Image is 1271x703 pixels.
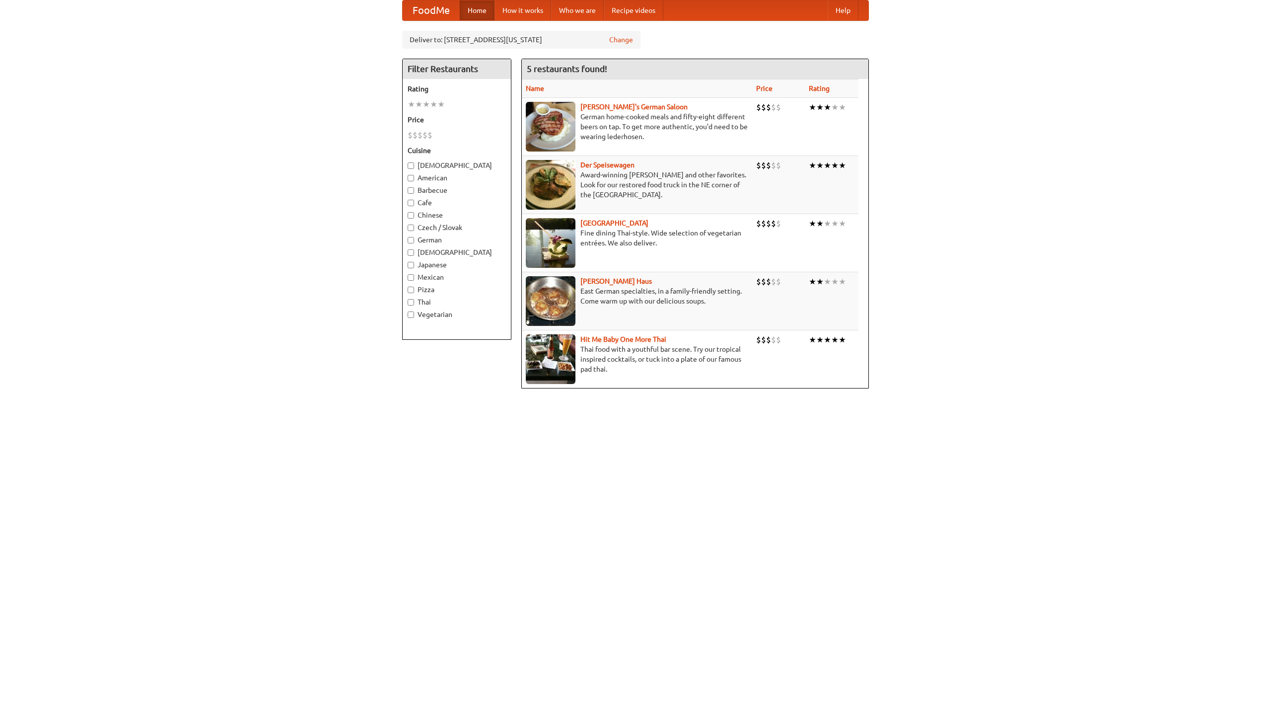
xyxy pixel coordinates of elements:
input: Pizza [408,287,414,293]
ng-pluralize: 5 restaurants found! [527,64,607,74]
label: American [408,173,506,183]
li: $ [423,130,427,141]
p: East German specialties, in a family-friendly setting. Come warm up with our delicious soups. [526,286,748,306]
a: Help [828,0,858,20]
li: $ [776,334,781,345]
a: How it works [494,0,551,20]
a: [GEOGRAPHIC_DATA] [580,219,648,227]
li: ★ [839,160,846,171]
li: ★ [839,334,846,345]
p: Fine dining Thai-style. Wide selection of vegetarian entrées. We also deliver. [526,228,748,248]
a: Price [756,84,773,92]
li: $ [756,276,761,287]
input: [DEMOGRAPHIC_DATA] [408,162,414,169]
li: ★ [831,102,839,113]
li: $ [408,130,413,141]
li: $ [761,276,766,287]
li: $ [761,102,766,113]
a: FoodMe [403,0,460,20]
label: [DEMOGRAPHIC_DATA] [408,160,506,170]
input: Chinese [408,212,414,219]
li: $ [776,102,781,113]
li: $ [427,130,432,141]
li: ★ [831,276,839,287]
a: [PERSON_NAME] Haus [580,277,652,285]
h5: Cuisine [408,146,506,156]
div: Deliver to: [STREET_ADDRESS][US_STATE] [402,31,640,49]
li: ★ [415,99,423,110]
input: Cafe [408,200,414,206]
li: ★ [816,102,824,113]
li: ★ [831,160,839,171]
h5: Rating [408,84,506,94]
li: ★ [839,218,846,229]
li: $ [756,218,761,229]
input: Barbecue [408,187,414,194]
li: ★ [809,276,816,287]
li: ★ [437,99,445,110]
li: $ [776,160,781,171]
li: $ [771,160,776,171]
input: Mexican [408,274,414,281]
li: $ [771,334,776,345]
p: German home-cooked meals and fifty-eight different beers on tap. To get more authentic, you'd nee... [526,112,748,142]
p: Award-winning [PERSON_NAME] and other favorites. Look for our restored food truck in the NE corne... [526,170,748,200]
li: ★ [824,334,831,345]
input: Thai [408,299,414,306]
li: $ [761,334,766,345]
label: Thai [408,297,506,307]
li: $ [756,102,761,113]
p: Thai food with a youthful bar scene. Try our tropical inspired cocktails, or tuck into a plate of... [526,344,748,374]
li: $ [756,160,761,171]
h4: Filter Restaurants [403,59,511,79]
li: $ [766,102,771,113]
input: American [408,175,414,181]
li: $ [413,130,418,141]
li: ★ [839,276,846,287]
a: Hit Me Baby One More Thai [580,335,666,343]
li: $ [766,218,771,229]
label: Barbecue [408,185,506,195]
b: Der Speisewagen [580,161,635,169]
label: Cafe [408,198,506,208]
label: [DEMOGRAPHIC_DATA] [408,247,506,257]
li: ★ [831,218,839,229]
input: [DEMOGRAPHIC_DATA] [408,249,414,256]
li: ★ [408,99,415,110]
label: Vegetarian [408,310,506,319]
a: [PERSON_NAME]'s German Saloon [580,103,688,111]
li: ★ [816,276,824,287]
li: ★ [430,99,437,110]
li: $ [771,218,776,229]
a: Recipe videos [604,0,663,20]
li: $ [418,130,423,141]
label: Chinese [408,210,506,220]
img: satay.jpg [526,218,575,268]
label: Czech / Slovak [408,223,506,233]
li: $ [776,276,781,287]
label: German [408,235,506,245]
label: Japanese [408,260,506,270]
li: ★ [423,99,430,110]
img: kohlhaus.jpg [526,276,575,326]
li: ★ [809,102,816,113]
li: $ [766,276,771,287]
a: Name [526,84,544,92]
h5: Price [408,115,506,125]
a: Change [609,35,633,45]
a: Rating [809,84,830,92]
li: ★ [824,160,831,171]
li: $ [761,218,766,229]
input: German [408,237,414,243]
li: ★ [816,334,824,345]
li: ★ [809,218,816,229]
li: ★ [809,160,816,171]
li: ★ [824,276,831,287]
img: speisewagen.jpg [526,160,575,210]
li: $ [761,160,766,171]
label: Pizza [408,285,506,295]
li: ★ [824,218,831,229]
